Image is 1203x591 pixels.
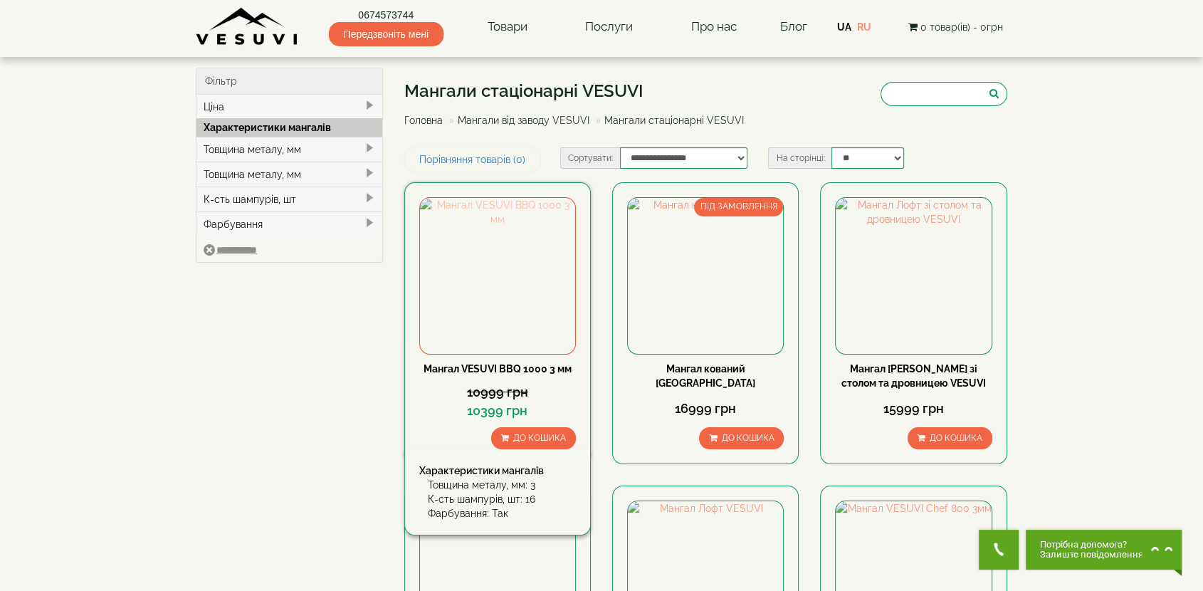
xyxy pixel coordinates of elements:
[419,383,576,402] div: 10999 грн
[721,433,774,443] span: До кошика
[979,530,1019,570] button: Get Call button
[699,427,784,449] button: До кошика
[428,492,576,506] div: К-сть шампурів, шт: 16
[920,21,1003,33] span: 0 товар(ів) - 0грн
[424,363,572,375] a: Мангал VESUVI BBQ 1000 3 мм
[491,427,576,449] button: До кошика
[513,433,566,443] span: До кошика
[836,198,991,353] img: Мангал Лофт зі столом та дровницею VESUVI
[420,198,575,353] img: Мангал VESUVI BBQ 1000 3 мм
[835,399,992,418] div: 15999 грн
[196,7,299,46] img: Завод VESUVI
[1040,540,1143,550] span: Потрібна допомога?
[196,162,382,187] div: Товщина металу, мм
[904,19,1007,35] button: 0 товар(ів) - 0грн
[404,82,755,100] h1: Мангали стаціонарні VESUVI
[329,8,443,22] a: 0674573744
[908,427,992,449] button: До кошика
[419,464,576,478] div: Характеристики мангалів
[1040,550,1143,560] span: Залиште повідомлення
[196,187,382,211] div: К-сть шампурів, шт
[419,402,576,420] div: 10399 грн
[196,211,382,236] div: Фарбування
[329,22,443,46] span: Передзвоніть мені
[627,399,784,418] div: 16999 грн
[768,147,831,169] label: На сторінці:
[404,147,540,172] a: Порівняння товарів (0)
[560,147,620,169] label: Сортувати:
[592,113,744,127] li: Мангали стаціонарні VESUVI
[473,11,541,43] a: Товари
[856,21,871,33] a: RU
[404,115,443,126] a: Головна
[428,506,576,521] div: Фарбування: Так
[458,115,589,126] a: Мангали від заводу VESUVI
[571,11,647,43] a: Послуги
[428,478,576,492] div: Товщина металу, мм: 3
[694,198,783,216] span: ПІД ЗАМОВЛЕННЯ
[1026,530,1182,570] button: Chat button
[780,19,807,33] a: Блог
[836,21,851,33] a: UA
[196,137,382,162] div: Товщина металу, мм
[676,11,750,43] a: Про нас
[628,198,783,353] img: Мангал кований Canada
[196,95,382,119] div: Ціна
[656,363,755,389] a: Мангал кований [GEOGRAPHIC_DATA]
[196,68,382,95] div: Фільтр
[841,363,986,389] a: Мангал [PERSON_NAME] зі столом та дровницею VESUVI
[930,433,982,443] span: До кошика
[196,118,382,137] div: Характеристики мангалів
